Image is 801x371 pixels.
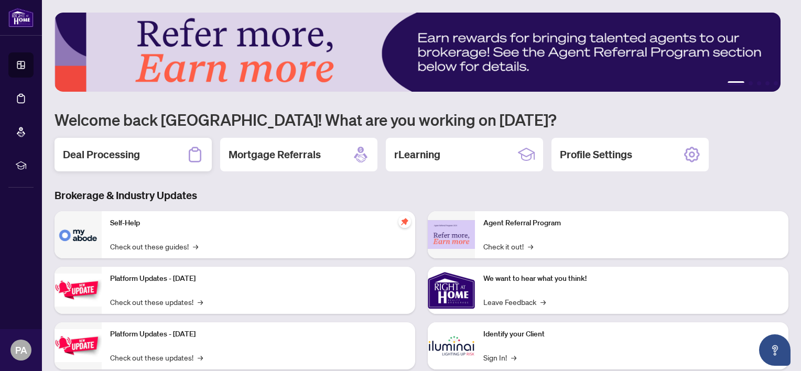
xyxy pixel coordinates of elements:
[110,217,407,229] p: Self-Help
[428,267,475,314] img: We want to hear what you think!
[229,147,321,162] h2: Mortgage Referrals
[757,81,761,85] button: 3
[540,296,546,308] span: →
[560,147,632,162] h2: Profile Settings
[774,81,778,85] button: 5
[55,13,781,92] img: Slide 0
[483,241,533,252] a: Check it out!→
[110,273,407,285] p: Platform Updates - [DATE]
[55,110,788,129] h1: Welcome back [GEOGRAPHIC_DATA]! What are you working on [DATE]?
[110,329,407,340] p: Platform Updates - [DATE]
[198,296,203,308] span: →
[483,273,780,285] p: We want to hear what you think!
[749,81,753,85] button: 2
[759,334,791,366] button: Open asap
[428,322,475,369] img: Identify your Client
[528,241,533,252] span: →
[55,329,102,362] img: Platform Updates - July 8, 2025
[63,147,140,162] h2: Deal Processing
[728,81,744,85] button: 1
[8,8,34,27] img: logo
[15,343,27,357] span: PA
[394,147,440,162] h2: rLearning
[198,352,203,363] span: →
[110,352,203,363] a: Check out these updates!→
[511,352,516,363] span: →
[483,329,780,340] p: Identify your Client
[110,296,203,308] a: Check out these updates!→
[765,81,770,85] button: 4
[398,215,411,228] span: pushpin
[483,217,780,229] p: Agent Referral Program
[428,220,475,249] img: Agent Referral Program
[483,296,546,308] a: Leave Feedback→
[193,241,198,252] span: →
[483,352,516,363] a: Sign In!→
[110,241,198,252] a: Check out these guides!→
[55,211,102,258] img: Self-Help
[55,188,788,203] h3: Brokerage & Industry Updates
[55,274,102,307] img: Platform Updates - July 21, 2025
